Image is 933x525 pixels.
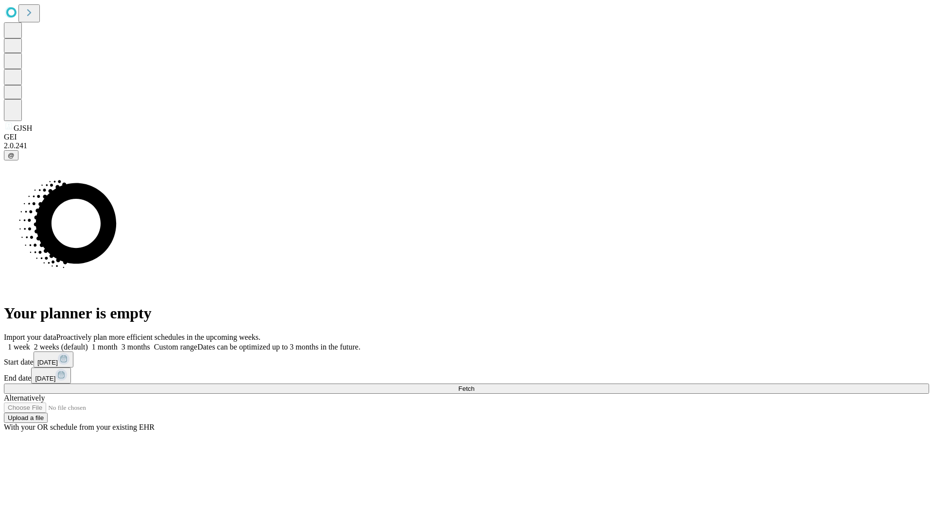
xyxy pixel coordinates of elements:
span: GJSH [14,124,32,132]
span: Fetch [458,385,474,392]
span: Import your data [4,333,56,341]
h1: Your planner is empty [4,304,929,322]
button: @ [4,150,18,160]
span: 1 month [92,343,118,351]
div: 2.0.241 [4,141,929,150]
span: 1 week [8,343,30,351]
div: End date [4,367,929,384]
span: [DATE] [35,375,55,382]
span: Dates can be optimized up to 3 months in the future. [197,343,360,351]
button: Fetch [4,384,929,394]
span: 3 months [121,343,150,351]
div: Start date [4,351,929,367]
span: Proactively plan more efficient schedules in the upcoming weeks. [56,333,260,341]
button: [DATE] [34,351,73,367]
span: [DATE] [37,359,58,366]
span: @ [8,152,15,159]
span: Alternatively [4,394,45,402]
button: Upload a file [4,413,48,423]
span: With your OR schedule from your existing EHR [4,423,155,431]
button: [DATE] [31,367,71,384]
div: GEI [4,133,929,141]
span: Custom range [154,343,197,351]
span: 2 weeks (default) [34,343,88,351]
